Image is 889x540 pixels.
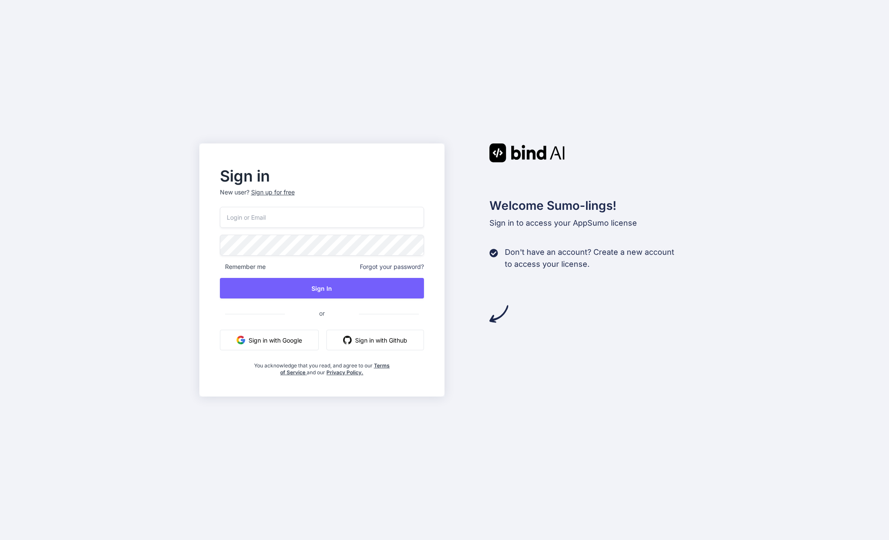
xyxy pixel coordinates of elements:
input: Login or Email [220,207,424,228]
a: Terms of Service [280,362,390,376]
span: Forgot your password? [360,263,424,271]
div: You acknowledge that you read, and agree to our and our [254,357,390,376]
p: Sign in to access your AppSumo license [489,217,690,229]
img: github [343,336,352,344]
div: Sign up for free [251,188,295,197]
button: Sign in with Google [220,330,319,350]
a: Privacy Policy. [326,369,363,376]
p: Don't have an account? Create a new account to access your license. [505,246,674,270]
img: arrow [489,304,508,323]
span: or [285,303,359,324]
h2: Sign in [220,169,424,183]
button: Sign In [220,278,424,298]
button: Sign in with Github [326,330,424,350]
h2: Welcome Sumo-lings! [489,197,690,215]
span: Remember me [220,263,266,271]
p: New user? [220,188,424,207]
img: google [237,336,245,344]
img: Bind AI logo [489,143,565,162]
